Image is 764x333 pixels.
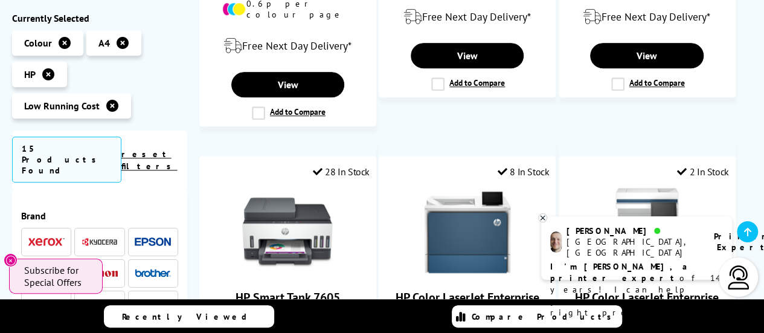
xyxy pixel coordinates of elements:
[550,261,691,283] b: I'm [PERSON_NAME], a printer expert
[727,265,751,289] img: user-headset-light.svg
[24,37,52,49] span: Colour
[677,166,729,178] div: 2 In Stock
[396,289,539,321] a: HP Color LaserJet Enterprise 6700dn
[24,264,91,288] span: Subscribe for Special Offers
[28,297,65,312] a: Lexmark
[121,149,178,172] a: reset filters
[550,231,562,253] img: ashley-livechat.png
[602,187,692,277] img: HP Color LaserJet Enterprise MFP 6800dn
[611,77,685,91] label: Add to Compare
[21,210,178,222] span: Brand
[236,289,339,305] a: HP Smart Tank 7605
[12,137,121,183] span: 15 Products Found
[24,68,36,80] span: HP
[550,261,723,318] p: of 14 years! I can help you choose the right product
[4,253,18,267] button: Close
[122,311,259,322] span: Recently Viewed
[242,187,333,277] img: HP Smart Tank 7605
[498,166,550,178] div: 8 In Stock
[567,236,699,258] div: [GEOGRAPHIC_DATA], [GEOGRAPHIC_DATA]
[24,100,100,112] span: Low Running Cost
[135,297,171,312] a: OKI
[206,29,370,63] div: modal_delivery
[242,268,333,280] a: HP Smart Tank 7605
[82,297,118,312] a: Ricoh
[472,311,618,322] span: Compare Products
[567,225,699,236] div: [PERSON_NAME]
[590,43,703,68] a: View
[422,187,513,277] img: HP Color LaserJet Enterprise 6700dn
[422,268,513,280] a: HP Color LaserJet Enterprise 6700dn
[431,77,505,91] label: Add to Compare
[135,266,171,281] a: Brother
[12,12,187,24] div: Currently Selected
[135,269,171,277] img: Brother
[452,305,622,328] a: Compare Products
[28,238,65,247] img: Xerox
[28,234,65,250] a: Xerox
[252,106,326,120] label: Add to Compare
[231,72,344,97] a: View
[82,234,118,250] a: Kyocera
[82,238,118,247] img: Kyocera
[411,43,524,68] a: View
[135,234,171,250] a: Epson
[104,305,274,328] a: Recently Viewed
[135,238,171,247] img: Epson
[98,37,110,49] span: A4
[313,166,370,178] div: 28 In Stock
